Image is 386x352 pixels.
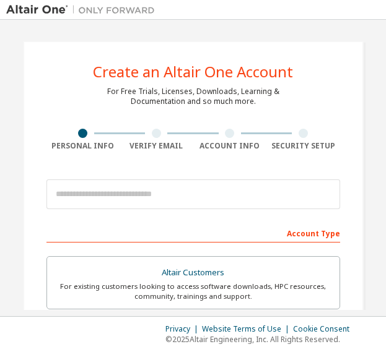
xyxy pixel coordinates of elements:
[107,87,279,106] div: For Free Trials, Licenses, Downloads, Learning & Documentation and so much more.
[93,64,293,79] div: Create an Altair One Account
[46,223,340,243] div: Account Type
[55,264,332,281] div: Altair Customers
[193,141,267,151] div: Account Info
[266,141,340,151] div: Security Setup
[46,141,120,151] div: Personal Info
[165,334,357,345] p: © 2025 Altair Engineering, Inc. All Rights Reserved.
[6,4,161,16] img: Altair One
[55,281,332,301] div: For existing customers looking to access software downloads, HPC resources, community, trainings ...
[165,324,202,334] div: Privacy
[293,324,357,334] div: Cookie Consent
[120,141,193,151] div: Verify Email
[202,324,293,334] div: Website Terms of Use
